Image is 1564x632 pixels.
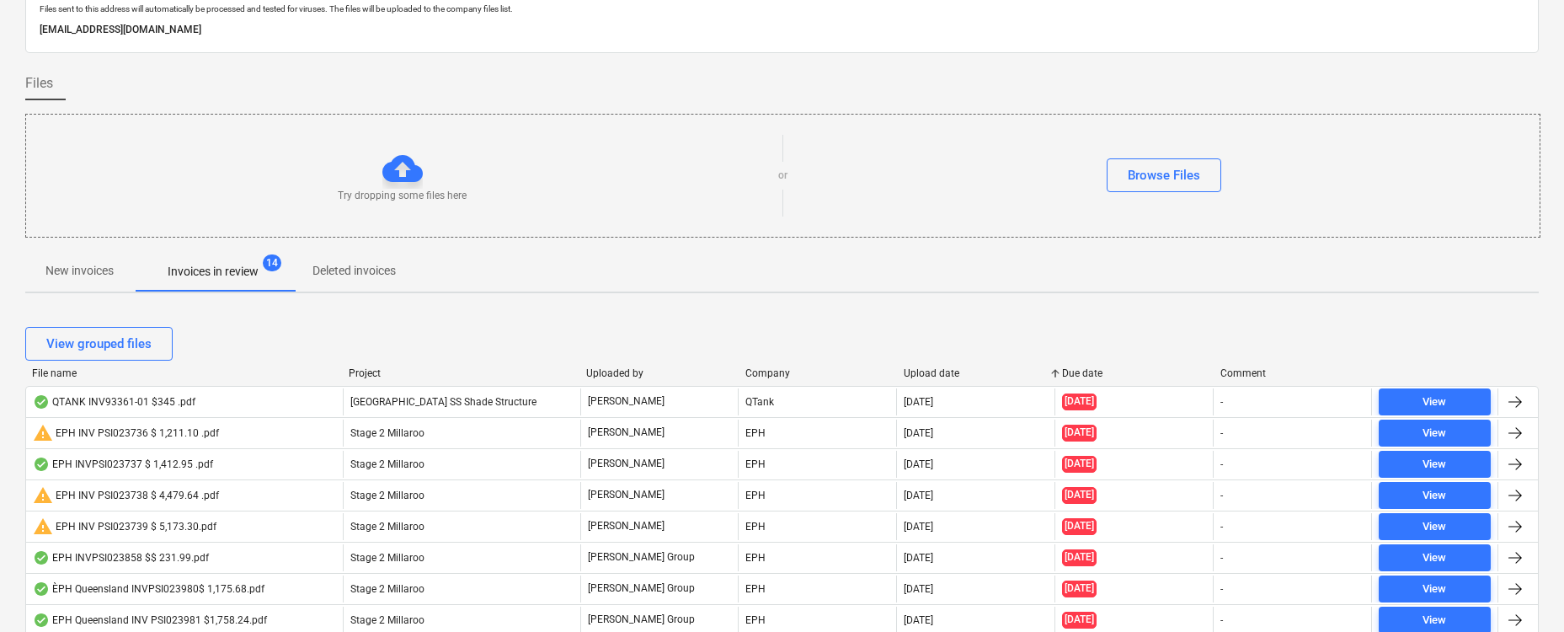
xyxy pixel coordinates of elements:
p: Deleted invoices [312,262,396,280]
p: Try dropping some files here [338,189,467,203]
div: View [1423,549,1446,568]
span: [DATE] [1062,518,1097,534]
p: [PERSON_NAME] [588,519,665,533]
button: View [1379,576,1491,603]
div: EPH [738,420,896,447]
button: View [1379,544,1491,571]
div: Project [349,367,573,379]
div: - [1220,614,1223,626]
div: [DATE] [904,396,933,408]
div: - [1220,427,1223,439]
div: EPH INVPSI023737 $ 1,412.95 .pdf [33,458,213,471]
span: Stage 2 Millaroo [350,521,424,533]
div: - [1220,521,1223,533]
button: View [1379,388,1491,415]
div: [DATE] [904,458,933,470]
div: View [1423,455,1446,474]
div: [DATE] [904,552,933,564]
div: [DATE] [904,490,933,501]
p: [PERSON_NAME] Group [588,613,695,627]
p: New invoices [45,262,114,280]
div: ÈPH Queensland INVPSI023980$ 1,175.68.pdf [33,582,264,596]
p: [PERSON_NAME] [588,457,665,471]
p: Files sent to this address will automatically be processed and tested for viruses. The files will... [40,3,1524,14]
p: [PERSON_NAME] Group [588,550,695,565]
div: View [1423,580,1446,599]
span: warning [33,423,53,443]
span: Stage 2 Millaroo [350,458,424,470]
div: EPH [738,451,896,478]
div: Upload date [904,367,1049,379]
div: OCR finished [33,395,50,409]
div: EPH [738,482,896,509]
span: 14 [263,254,281,271]
div: [DATE] [904,521,933,533]
div: EPH [738,544,896,571]
div: View [1423,393,1446,412]
div: OCR finished [33,551,50,565]
div: View [1423,517,1446,537]
p: [PERSON_NAME] [588,426,665,440]
span: Stage 2 Millaroo [350,490,424,501]
div: View grouped files [46,333,152,355]
div: Browse Files [1128,164,1200,186]
p: or [778,169,787,183]
p: [PERSON_NAME] [588,394,665,409]
button: View [1379,451,1491,478]
div: View [1423,486,1446,506]
span: Files [25,73,53,94]
div: Due date [1062,367,1207,379]
span: warning [33,485,53,506]
button: View [1379,513,1491,540]
div: QTANK INV93361-01 $345 .pdf [33,395,195,409]
div: QTank [738,388,896,415]
span: [DATE] [1062,487,1097,503]
div: Comment [1220,367,1365,379]
iframe: Chat Widget [1480,551,1564,632]
div: - [1220,396,1223,408]
p: Invoices in review [168,263,259,281]
div: EPH INV PSI023738 $ 4,479.64 .pdf [33,485,219,506]
div: - [1220,458,1223,470]
span: [DATE] [1062,549,1097,565]
div: OCR finished [33,613,50,627]
span: [DATE] [1062,456,1097,472]
div: View [1423,424,1446,443]
button: View grouped files [25,327,173,361]
div: Try dropping some files hereorBrowse Files [25,114,1540,238]
button: View [1379,420,1491,447]
button: Browse Files [1107,158,1221,192]
div: EPH Queensland INV PSI023981 $1,758.24.pdf [33,613,267,627]
div: EPH [738,513,896,540]
div: Company [745,367,890,379]
p: [PERSON_NAME] [588,488,665,502]
span: Stage 2 Millaroo [350,427,424,439]
span: [DATE] [1062,394,1097,410]
div: View [1423,611,1446,630]
div: - [1220,552,1223,564]
div: EPH INVPSI023858 $$ 231.99.pdf [33,551,209,565]
span: [DATE] [1062,612,1097,628]
div: [DATE] [904,614,933,626]
div: Uploaded by [586,367,731,379]
button: View [1379,482,1491,509]
span: warning [33,517,53,537]
span: Cedar Creek SS Shade Structure [350,396,536,408]
span: [DATE] [1062,425,1097,441]
div: [DATE] [904,427,933,439]
span: [DATE] [1062,581,1097,597]
span: Stage 2 Millaroo [350,552,424,564]
div: OCR finished [33,458,50,471]
div: [DATE] [904,583,933,595]
span: Stage 2 Millaroo [350,614,424,626]
div: EPH INV PSI023739 $ 5,173.30.pdf [33,517,216,537]
div: - [1220,583,1223,595]
div: EPH INV PSI023736 $ 1,211.10 .pdf [33,423,219,443]
div: File name [32,367,335,379]
div: OCR finished [33,582,50,596]
p: [PERSON_NAME] Group [588,581,695,596]
div: EPH [738,576,896,603]
p: [EMAIL_ADDRESS][DOMAIN_NAME] [40,21,1524,39]
span: Stage 2 Millaroo [350,583,424,595]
